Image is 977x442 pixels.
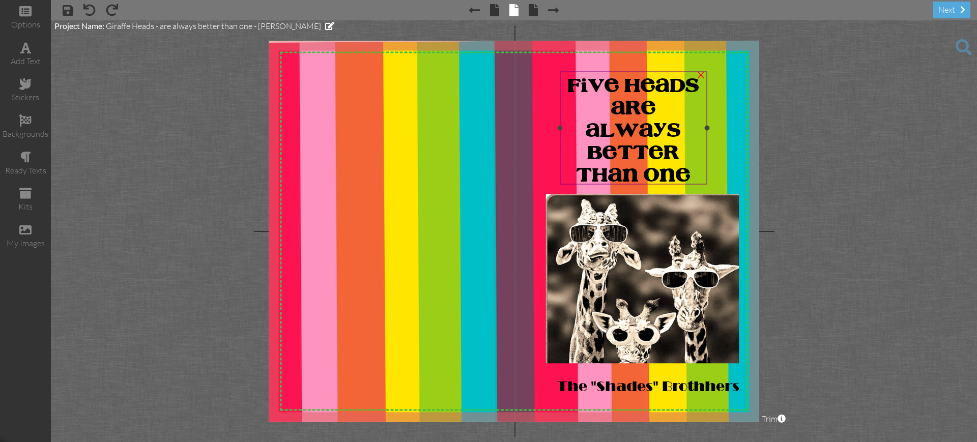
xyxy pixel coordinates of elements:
img: 20201107-150524-2ae8760a121b-1000.jpg [545,194,739,364]
span: Project Name: [54,21,104,31]
span: The "Shades" Brothhers [557,377,739,394]
span: FIVE HEADS ARE ALWAYS BETTER THAN ONE [568,77,699,186]
div: × [693,66,709,82]
span: Giraffe Heads - are always better than one - [PERSON_NAME] [106,21,321,31]
span: Trim [762,413,786,425]
div: next [933,2,970,18]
